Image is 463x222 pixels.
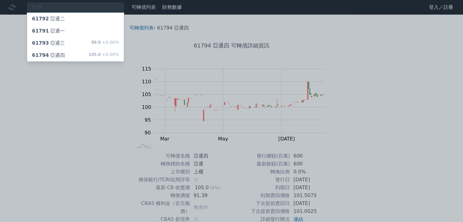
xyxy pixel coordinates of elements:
span: +0.00% [101,52,119,57]
div: 亞通三 [32,40,65,47]
span: 61794 [32,52,49,58]
span: 61792 [32,16,49,22]
span: +0.00% [101,40,119,45]
span: 61793 [32,40,49,46]
a: 61793亞通三 99.0+0.00% [27,37,124,49]
a: 61794亞通四 105.0+0.00% [27,49,124,61]
div: 亞通二 [32,15,65,23]
span: 61791 [32,28,49,34]
div: 亞通一 [32,27,65,35]
div: 105.0 [89,52,119,59]
a: 61792亞通二 [27,13,124,25]
div: 亞通四 [32,52,65,59]
a: 61791亞通一 [27,25,124,37]
div: 99.0 [91,40,119,47]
